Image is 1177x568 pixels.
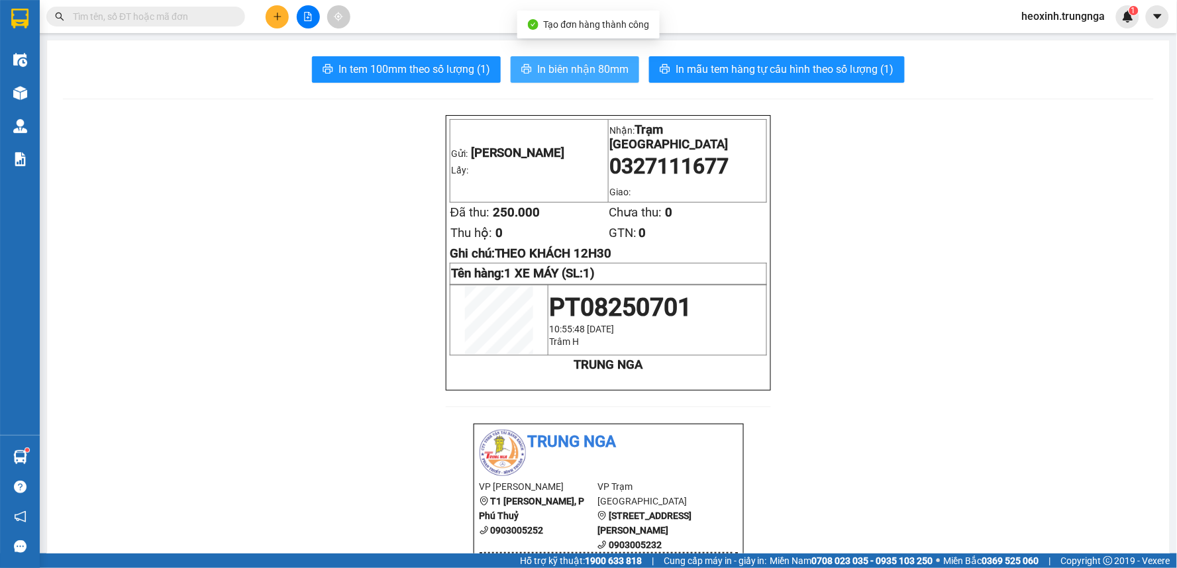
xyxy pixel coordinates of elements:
[521,64,532,76] span: printer
[1152,11,1164,23] span: caret-down
[303,12,313,21] span: file-add
[1131,6,1136,15] span: 1
[451,165,468,175] span: Lấy:
[13,119,27,133] img: warehouse-icon
[338,61,490,77] span: In tem 100mm theo số lượng (1)
[770,553,933,568] span: Miền Nam
[480,430,738,455] li: Trung Nga
[511,56,639,83] button: printerIn biên nhận 80mm
[480,479,598,494] li: VP [PERSON_NAME]
[495,246,612,261] span: THEO KHÁCH 12H30
[649,56,905,83] button: printerIn mẫu tem hàng tự cấu hình theo số lượng (1)
[597,479,716,508] li: VP Trạm [GEOGRAPHIC_DATA]
[450,246,612,261] span: Ghi chú:
[549,293,691,322] span: PT08250701
[549,324,614,334] span: 10:55:48 [DATE]
[937,558,941,563] span: ⚪️
[55,12,64,21] span: search
[13,86,27,100] img: warehouse-icon
[471,146,565,160] span: [PERSON_NAME]
[537,61,629,77] span: In biên nhận 80mm
[585,555,642,566] strong: 1900 633 818
[676,61,894,77] span: In mẫu tem hàng tự cấu hình theo số lượng (1)
[1146,5,1169,28] button: caret-down
[505,266,595,281] span: 1 XE MÁY (SL:
[652,553,654,568] span: |
[639,226,646,240] span: 0
[13,53,27,67] img: warehouse-icon
[609,205,662,220] span: Chưa thu:
[450,205,489,220] span: Đã thu:
[609,122,766,152] p: Nhận:
[480,497,489,506] span: environment
[273,12,282,21] span: plus
[451,146,607,160] p: Gửi:
[609,154,729,179] span: 0327111677
[14,481,26,493] span: question-circle
[609,187,631,197] span: Giao:
[982,555,1039,566] strong: 0369 525 060
[520,553,642,568] span: Hỗ trợ kỹ thuật:
[480,430,526,476] img: logo.jpg
[664,553,767,568] span: Cung cấp máy in - giấy in:
[11,9,28,28] img: logo-vxr
[1103,556,1113,565] span: copyright
[528,19,538,30] span: check-circle
[14,510,26,523] span: notification
[312,56,501,83] button: printerIn tem 100mm theo số lượng (1)
[266,5,289,28] button: plus
[597,511,607,520] span: environment
[597,540,607,549] span: phone
[450,226,492,240] span: Thu hộ:
[609,540,662,550] b: 0903005232
[1049,553,1051,568] span: |
[549,336,579,347] span: Trâm H
[574,357,642,372] strong: TRUNG NGA
[609,122,728,152] span: Trạm [GEOGRAPHIC_DATA]
[665,205,672,220] span: 0
[493,205,540,220] span: 250.000
[1122,11,1134,23] img: icon-new-feature
[480,526,489,535] span: phone
[334,12,343,21] span: aim
[660,64,670,76] span: printer
[1011,8,1116,24] span: heoxinh.trungnga
[297,5,320,28] button: file-add
[480,496,585,521] b: T1 [PERSON_NAME], P Phú Thuỷ
[25,448,29,452] sup: 1
[323,64,333,76] span: printer
[13,152,27,166] img: solution-icon
[327,5,350,28] button: aim
[1129,6,1139,15] sup: 1
[73,9,229,24] input: Tìm tên, số ĐT hoặc mã đơn
[597,510,691,536] b: [STREET_ADDRESS][PERSON_NAME]
[14,540,26,553] span: message
[495,226,503,240] span: 0
[13,450,27,464] img: warehouse-icon
[584,266,595,281] span: 1)
[944,553,1039,568] span: Miền Bắc
[451,266,595,281] strong: Tên hàng:
[609,226,637,240] span: GTN:
[491,525,544,536] b: 0903005252
[544,19,650,30] span: Tạo đơn hàng thành công
[812,555,933,566] strong: 0708 023 035 - 0935 103 250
